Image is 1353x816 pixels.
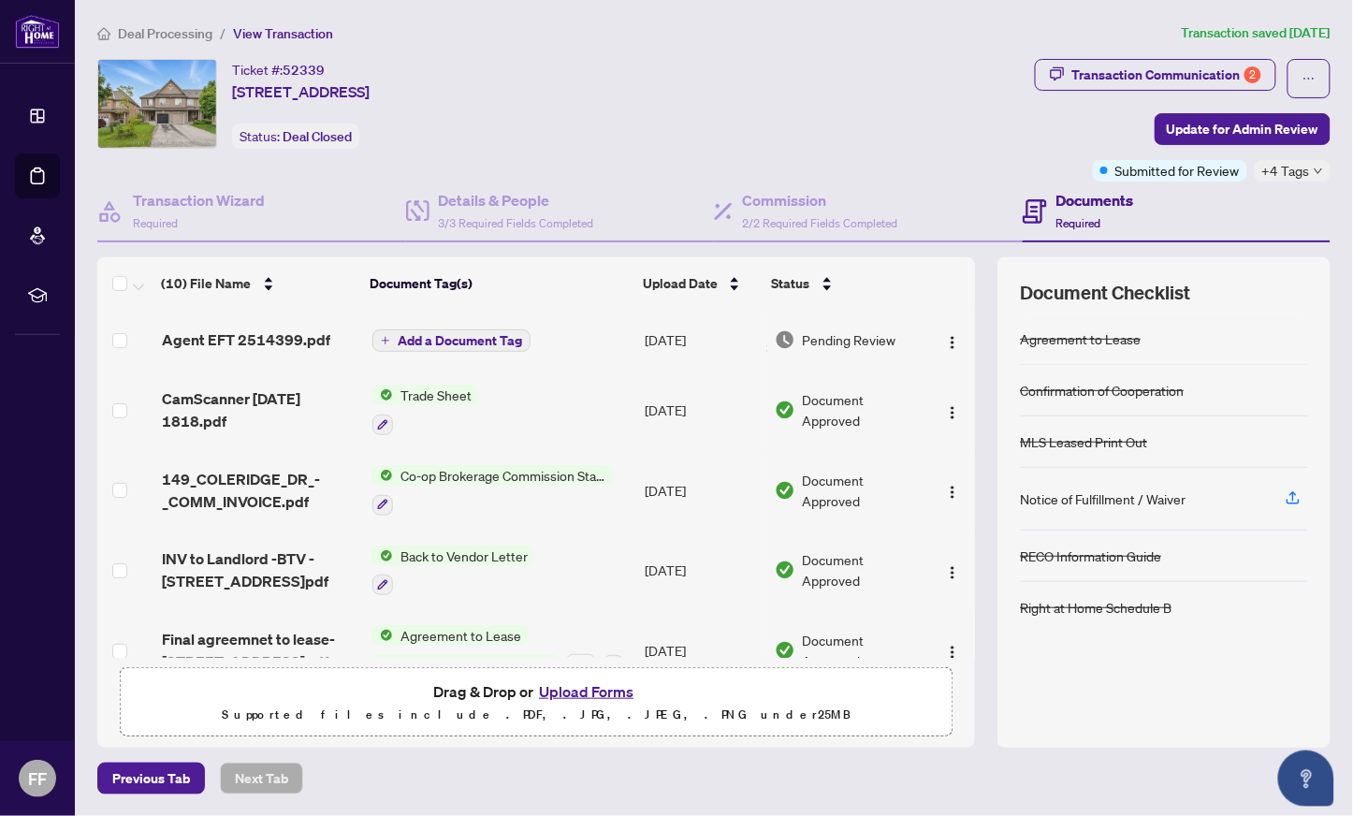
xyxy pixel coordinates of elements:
[162,547,357,592] span: INV to Landlord -BTV - [STREET_ADDRESS]pdf
[372,329,531,352] button: Add a Document Tag
[28,765,47,792] span: FF
[233,25,333,42] span: View Transaction
[566,654,596,675] div: + 1
[372,654,393,675] img: Status Icon
[1244,66,1261,83] div: 2
[1056,216,1101,230] span: Required
[372,625,624,676] button: Status IconAgreement to LeaseStatus IconConfirmation of Cooperation+1
[775,480,795,501] img: Document Status
[637,310,767,370] td: [DATE]
[372,328,531,353] button: Add a Document Tag
[945,565,960,580] img: Logo
[772,273,810,294] span: Status
[393,465,615,486] span: Co-op Brokerage Commission Statement
[938,555,967,585] button: Logo
[945,645,960,660] img: Logo
[637,370,767,450] td: [DATE]
[97,27,110,40] span: home
[372,465,393,486] img: Status Icon
[162,328,330,351] span: Agent EFT 2514399.pdf
[1155,113,1331,145] button: Update for Admin Review
[393,654,559,675] span: Confirmation of Cooperation
[775,560,795,580] img: Document Status
[764,257,925,310] th: Status
[1072,60,1261,90] div: Transaction Communication
[637,610,767,691] td: [DATE]
[162,628,357,673] span: Final agreemnet to lease-[STREET_ADDRESS]pdf
[1056,189,1134,211] h4: Documents
[533,679,639,704] button: Upload Forms
[938,325,967,355] button: Logo
[945,335,960,350] img: Logo
[1115,160,1240,181] span: Submitted for Review
[775,329,795,350] img: Document Status
[945,405,960,420] img: Logo
[362,257,635,310] th: Document Tag(s)
[803,470,923,511] span: Document Approved
[15,14,60,49] img: logo
[283,62,325,79] span: 52339
[372,465,615,516] button: Status IconCo-op Brokerage Commission Statement
[938,475,967,505] button: Logo
[439,216,594,230] span: 3/3 Required Fields Completed
[803,549,923,590] span: Document Approved
[635,257,764,310] th: Upload Date
[1020,597,1171,618] div: Right at Home Schedule B
[372,625,393,646] img: Status Icon
[742,216,897,230] span: 2/2 Required Fields Completed
[393,625,529,646] span: Agreement to Lease
[132,704,940,726] p: Supported files include .PDF, .JPG, .JPEG, .PNG under 25 MB
[945,485,960,500] img: Logo
[393,385,479,405] span: Trade Sheet
[803,389,923,430] span: Document Approved
[1302,72,1316,85] span: ellipsis
[1020,380,1184,401] div: Confirmation of Cooperation
[775,640,795,661] img: Document Status
[381,336,390,345] span: plus
[162,468,357,513] span: 149_COLERIDGE_DR_-_COMM_INVOICE.pdf
[1020,328,1141,349] div: Agreement to Lease
[1020,488,1186,509] div: Notice of Fulfillment / Waiver
[220,22,225,44] li: /
[1035,59,1276,91] button: Transaction Communication2
[938,635,967,665] button: Logo
[433,679,639,704] span: Drag & Drop or
[232,80,370,103] span: [STREET_ADDRESS]
[133,216,178,230] span: Required
[118,25,212,42] span: Deal Processing
[162,273,252,294] span: (10) File Name
[742,189,897,211] h4: Commission
[803,329,896,350] span: Pending Review
[98,60,216,148] img: IMG-N12372236_1.jpg
[372,546,535,596] button: Status IconBack to Vendor Letter
[154,257,363,310] th: (10) File Name
[938,395,967,425] button: Logo
[133,189,265,211] h4: Transaction Wizard
[1182,22,1331,44] article: Transaction saved [DATE]
[220,763,303,794] button: Next Tab
[1020,431,1147,452] div: MLS Leased Print Out
[372,546,393,566] img: Status Icon
[1020,280,1190,306] span: Document Checklist
[372,385,479,435] button: Status IconTrade Sheet
[637,450,767,531] td: [DATE]
[1314,167,1323,176] span: down
[398,334,522,347] span: Add a Document Tag
[803,630,923,671] span: Document Approved
[283,128,352,145] span: Deal Closed
[97,763,205,794] button: Previous Tab
[393,546,535,566] span: Back to Vendor Letter
[1020,546,1161,566] div: RECO Information Guide
[1262,160,1310,182] span: +4 Tags
[232,59,325,80] div: Ticket #:
[775,400,795,420] img: Document Status
[643,273,718,294] span: Upload Date
[372,385,393,405] img: Status Icon
[637,531,767,611] td: [DATE]
[232,124,359,149] div: Status:
[439,189,594,211] h4: Details & People
[162,387,357,432] span: CamScanner [DATE] 1818.pdf
[1278,750,1334,807] button: Open asap
[121,668,952,737] span: Drag & Drop orUpload FormsSupported files include .PDF, .JPG, .JPEG, .PNG under25MB
[112,764,190,794] span: Previous Tab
